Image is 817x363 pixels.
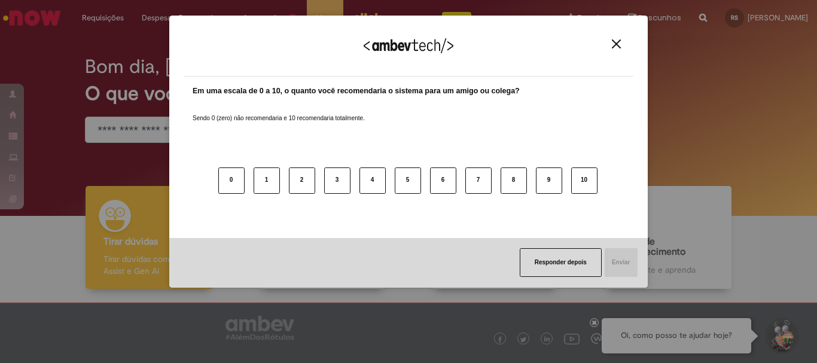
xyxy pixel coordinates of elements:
[501,167,527,194] button: 8
[612,39,621,48] img: Close
[324,167,350,194] button: 3
[608,39,624,49] button: Close
[193,100,365,123] label: Sendo 0 (zero) não recomendaria e 10 recomendaria totalmente.
[193,86,520,97] label: Em uma escala de 0 a 10, o quanto você recomendaria o sistema para um amigo ou colega?
[430,167,456,194] button: 6
[520,248,602,277] button: Responder depois
[254,167,280,194] button: 1
[571,167,597,194] button: 10
[536,167,562,194] button: 9
[289,167,315,194] button: 2
[359,167,386,194] button: 4
[395,167,421,194] button: 5
[218,167,245,194] button: 0
[465,167,492,194] button: 7
[364,38,453,53] img: Logo Ambevtech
